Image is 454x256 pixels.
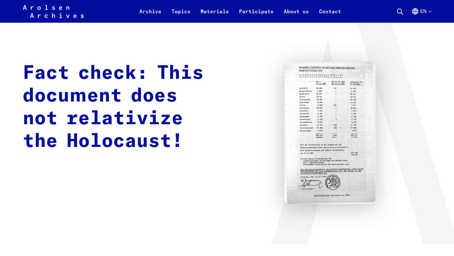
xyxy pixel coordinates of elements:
a: Contact [314,8,346,23]
a: About us [279,8,314,23]
a: Materials [195,8,234,23]
a: Topics [166,8,195,23]
h1: Fact check: This document does not relativize the Holocaust! [23,62,216,153]
button: English, language selection [411,8,431,23]
nav: Primary [134,4,346,19]
img: Faktencheck: Dieses Dokument relativiert nicht den Holocaust! [284,62,375,204]
a: Archive [134,8,166,23]
a: Participate [234,8,279,23]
